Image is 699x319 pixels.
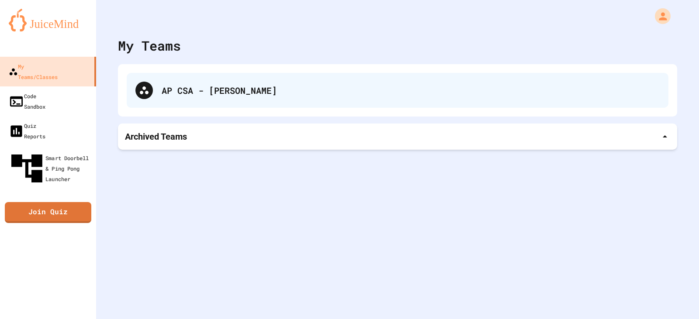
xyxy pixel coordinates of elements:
div: Code Sandbox [9,91,45,112]
div: AP CSA - [PERSON_NAME] [127,73,668,108]
div: Smart Doorbell & Ping Pong Launcher [8,150,93,187]
p: Archived Teams [125,130,187,143]
div: My Teams [118,36,181,55]
div: My Teams/Classes [9,61,58,82]
div: My Account [646,6,673,26]
img: logo-orange.svg [9,9,87,31]
div: AP CSA - [PERSON_NAME] [162,84,660,97]
div: Quiz Reports [9,120,45,141]
a: Join Quiz [5,202,91,223]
